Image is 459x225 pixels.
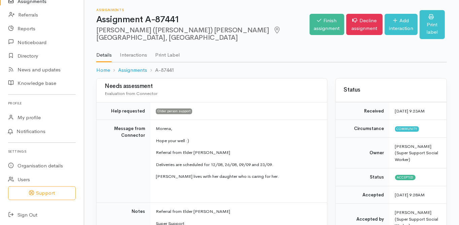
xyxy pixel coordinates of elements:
[97,102,150,120] td: Help requested
[156,173,319,180] p: [PERSON_NAME] lives with her daughter who is caring for her.
[156,161,319,168] p: Deliveries are scheduled for 12/08, 26/08, 09/09 and 23/09.
[96,15,310,25] h1: Assignment A-87441
[155,43,180,62] a: Print Label
[96,66,110,74] a: Home
[385,14,418,35] a: Add interaction
[156,108,192,114] span: Older person support
[156,125,319,132] p: Morena,
[96,26,282,42] span: [GEOGRAPHIC_DATA], [GEOGRAPHIC_DATA]
[156,149,319,156] p: Referral from Elder [PERSON_NAME]
[346,14,383,35] a: Decline assignment
[96,43,112,63] a: Details
[336,168,390,186] td: Status
[395,192,425,198] time: [DATE] 9:28AM
[118,66,147,74] a: Assignments
[336,120,390,138] td: Circumstance
[96,27,310,42] h2: [PERSON_NAME] ([PERSON_NAME]) [PERSON_NAME]
[8,99,76,108] h6: Profile
[336,102,390,120] td: Received
[8,147,76,156] h6: Settings
[395,126,419,132] span: Community
[120,43,147,62] a: Interactions
[105,91,157,96] span: Evaluation from Connector
[395,175,416,180] span: Accepted
[105,83,319,90] h3: Needs assessment
[147,66,174,74] li: A-87441
[336,186,390,204] td: Accepted
[96,62,447,78] nav: breadcrumb
[156,137,319,144] p: Hope your well :)
[97,120,150,203] td: Message from Connector
[8,186,76,200] button: Support
[344,87,438,93] h3: Status
[420,10,445,39] a: Print label
[96,8,310,12] h6: Assignments
[310,14,344,35] a: Finish assignment
[336,137,390,168] td: Owner
[395,143,438,162] span: [PERSON_NAME] (Super Support Social Worker)
[156,208,319,215] p: Referral from Elder [PERSON_NAME]
[395,108,425,114] time: [DATE] 9:23AM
